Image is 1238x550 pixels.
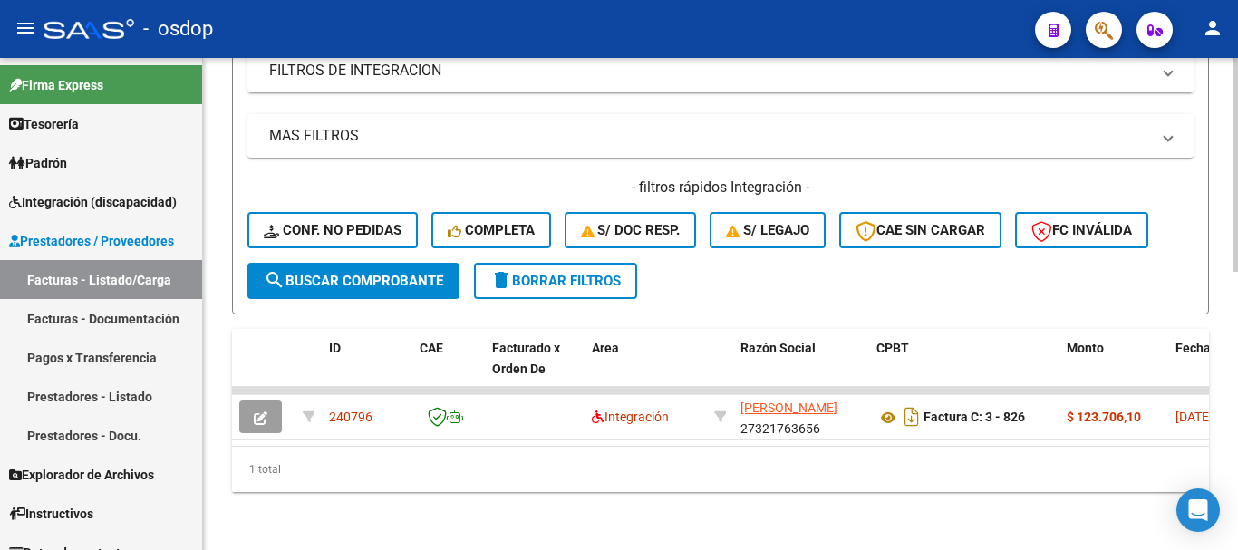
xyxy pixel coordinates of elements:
[492,341,560,376] span: Facturado x Orden De
[1067,341,1104,355] span: Monto
[329,410,372,424] span: 240796
[9,114,79,134] span: Tesorería
[565,212,697,248] button: S/ Doc Resp.
[856,222,985,238] span: CAE SIN CARGAR
[1202,17,1223,39] mat-icon: person
[733,329,869,409] datatable-header-cell: Razón Social
[1067,410,1141,424] strong: $ 123.706,10
[247,114,1194,158] mat-expansion-panel-header: MAS FILTROS
[247,263,459,299] button: Buscar Comprobante
[232,447,1209,492] div: 1 total
[726,222,809,238] span: S/ legajo
[322,329,412,409] datatable-header-cell: ID
[247,49,1194,92] mat-expansion-panel-header: FILTROS DE INTEGRACION
[924,410,1025,425] strong: Factura C: 3 - 826
[592,410,669,424] span: Integración
[490,273,621,289] span: Borrar Filtros
[585,329,707,409] datatable-header-cell: Area
[9,465,154,485] span: Explorador de Archivos
[490,269,512,291] mat-icon: delete
[1175,410,1213,424] span: [DATE]
[431,212,551,248] button: Completa
[740,341,816,355] span: Razón Social
[1059,329,1168,409] datatable-header-cell: Monto
[247,178,1194,198] h4: - filtros rápidos Integración -
[264,269,285,291] mat-icon: search
[740,398,862,436] div: 27321763656
[839,212,1001,248] button: CAE SIN CARGAR
[581,222,681,238] span: S/ Doc Resp.
[448,222,535,238] span: Completa
[264,273,443,289] span: Buscar Comprobante
[247,212,418,248] button: Conf. no pedidas
[900,402,924,431] i: Descargar documento
[869,329,1059,409] datatable-header-cell: CPBT
[1031,222,1132,238] span: FC Inválida
[9,192,177,212] span: Integración (discapacidad)
[264,222,401,238] span: Conf. no pedidas
[412,329,485,409] datatable-header-cell: CAE
[9,153,67,173] span: Padrón
[485,329,585,409] datatable-header-cell: Facturado x Orden De
[740,400,837,415] span: [PERSON_NAME]
[592,341,619,355] span: Area
[9,504,93,524] span: Instructivos
[269,126,1150,146] mat-panel-title: MAS FILTROS
[1015,212,1148,248] button: FC Inválida
[876,341,909,355] span: CPBT
[9,75,103,95] span: Firma Express
[9,231,174,251] span: Prestadores / Proveedores
[329,341,341,355] span: ID
[269,61,1150,81] mat-panel-title: FILTROS DE INTEGRACION
[710,212,826,248] button: S/ legajo
[15,17,36,39] mat-icon: menu
[1176,488,1220,532] div: Open Intercom Messenger
[143,9,213,49] span: - osdop
[420,341,443,355] span: CAE
[474,263,637,299] button: Borrar Filtros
